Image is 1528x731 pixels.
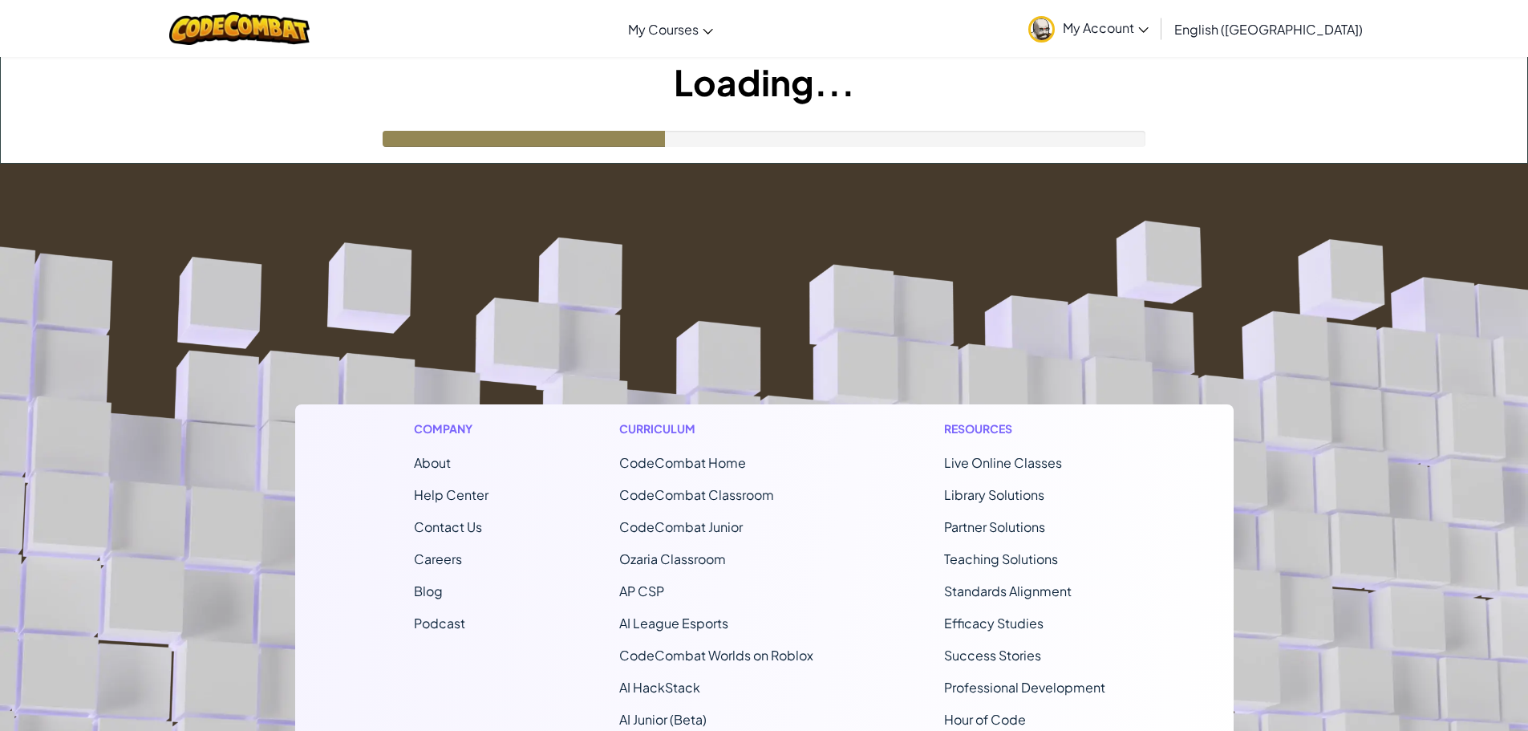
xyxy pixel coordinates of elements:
span: English ([GEOGRAPHIC_DATA]) [1174,21,1363,38]
span: My Courses [628,21,699,38]
a: English ([GEOGRAPHIC_DATA]) [1166,7,1371,51]
a: Podcast [414,615,465,632]
a: Professional Development [944,679,1105,696]
a: My Courses [620,7,721,51]
h1: Resources [944,420,1115,437]
a: Teaching Solutions [944,550,1058,567]
img: avatar [1028,16,1055,43]
a: Hour of Code [944,711,1026,728]
a: AI Junior (Beta) [619,711,707,728]
a: Success Stories [944,647,1041,664]
a: AI HackStack [619,679,700,696]
span: My Account [1063,19,1149,36]
a: AP CSP [619,583,664,599]
a: Live Online Classes [944,454,1062,471]
a: Standards Alignment [944,583,1072,599]
a: Careers [414,550,462,567]
a: Library Solutions [944,486,1044,503]
span: CodeCombat Home [619,454,746,471]
a: Efficacy Studies [944,615,1044,632]
a: CodeCombat Worlds on Roblox [619,647,813,664]
a: My Account [1020,3,1157,54]
a: Ozaria Classroom [619,550,726,567]
h1: Company [414,420,488,437]
span: Contact Us [414,518,482,535]
a: Help Center [414,486,488,503]
img: CodeCombat logo [169,12,310,45]
a: Blog [414,583,443,599]
h1: Loading... [1,57,1527,107]
a: AI League Esports [619,615,728,632]
a: Partner Solutions [944,518,1045,535]
h1: Curriculum [619,420,813,437]
a: About [414,454,451,471]
a: CodeCombat Classroom [619,486,774,503]
a: CodeCombat Junior [619,518,743,535]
